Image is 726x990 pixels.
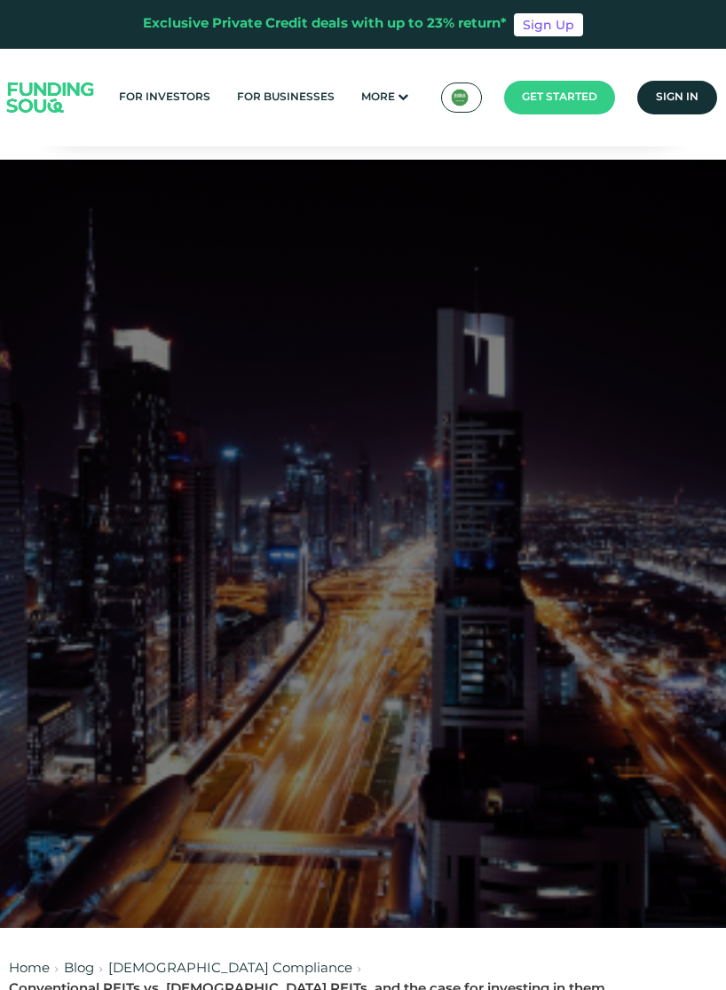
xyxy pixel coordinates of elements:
a: For Investors [114,83,215,113]
span: Get started [522,92,597,103]
img: SA Flag [451,89,469,106]
a: Blog [64,962,94,975]
span: Sign in [656,92,698,103]
a: Sign Up [514,13,583,36]
a: [DEMOGRAPHIC_DATA] Compliance [108,962,352,975]
a: For Businesses [233,83,339,113]
a: Home [9,962,50,975]
a: Sign in [637,81,717,114]
span: More [361,92,395,103]
div: Exclusive Private Credit deals with up to 23% return* [143,14,507,35]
